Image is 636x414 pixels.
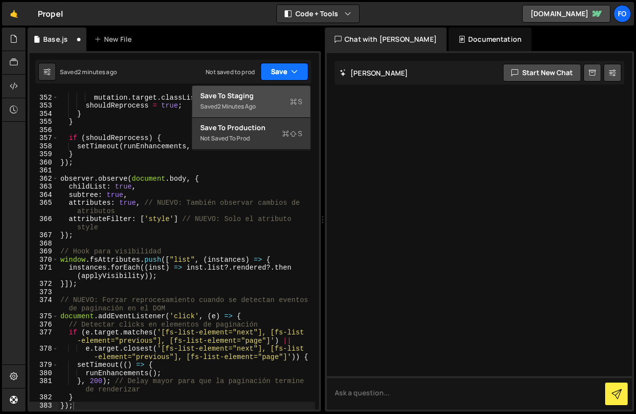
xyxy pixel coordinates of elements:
[29,345,58,361] div: 378
[29,402,58,410] div: 383
[29,102,58,110] div: 353
[29,361,58,369] div: 379
[200,101,302,112] div: Saved
[503,64,581,82] button: Start new chat
[38,8,63,20] div: Propel
[217,102,256,110] div: 2 minutes ago
[29,199,58,215] div: 365
[29,215,58,231] div: 366
[192,118,310,150] button: Save to ProductionS Not saved to prod
[290,97,302,107] span: S
[206,68,255,76] div: Not saved to prod
[29,166,58,175] div: 361
[29,126,58,135] div: 356
[94,34,135,44] div: New File
[29,288,58,297] div: 373
[29,312,58,321] div: 375
[29,264,58,280] div: 371
[261,63,308,81] button: Save
[340,68,408,78] h2: [PERSON_NAME]
[29,150,58,159] div: 359
[29,248,58,256] div: 369
[200,123,302,133] div: Save to Production
[29,142,58,151] div: 358
[277,5,359,23] button: Code + Tools
[29,183,58,191] div: 363
[29,94,58,102] div: 352
[29,240,58,248] div: 368
[29,231,58,240] div: 367
[78,68,117,76] div: 2 minutes ago
[282,129,302,138] span: S
[449,28,531,51] div: Documentation
[192,86,310,118] button: Save to StagingS Saved2 minutes ago
[29,329,58,345] div: 377
[29,110,58,118] div: 354
[200,91,302,101] div: Save to Staging
[522,5,610,23] a: [DOMAIN_NAME]
[325,28,447,51] div: Chat with [PERSON_NAME]
[200,133,302,144] div: Not saved to prod
[29,159,58,167] div: 360
[29,175,58,183] div: 362
[29,280,58,288] div: 372
[29,377,58,393] div: 381
[60,68,117,76] div: Saved
[613,5,631,23] a: fo
[29,393,58,402] div: 382
[29,321,58,329] div: 376
[2,2,26,26] a: 🤙
[29,191,58,199] div: 364
[29,256,58,264] div: 370
[29,296,58,312] div: 374
[29,118,58,126] div: 355
[43,34,68,44] div: Base.js
[29,369,58,378] div: 380
[29,134,58,142] div: 357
